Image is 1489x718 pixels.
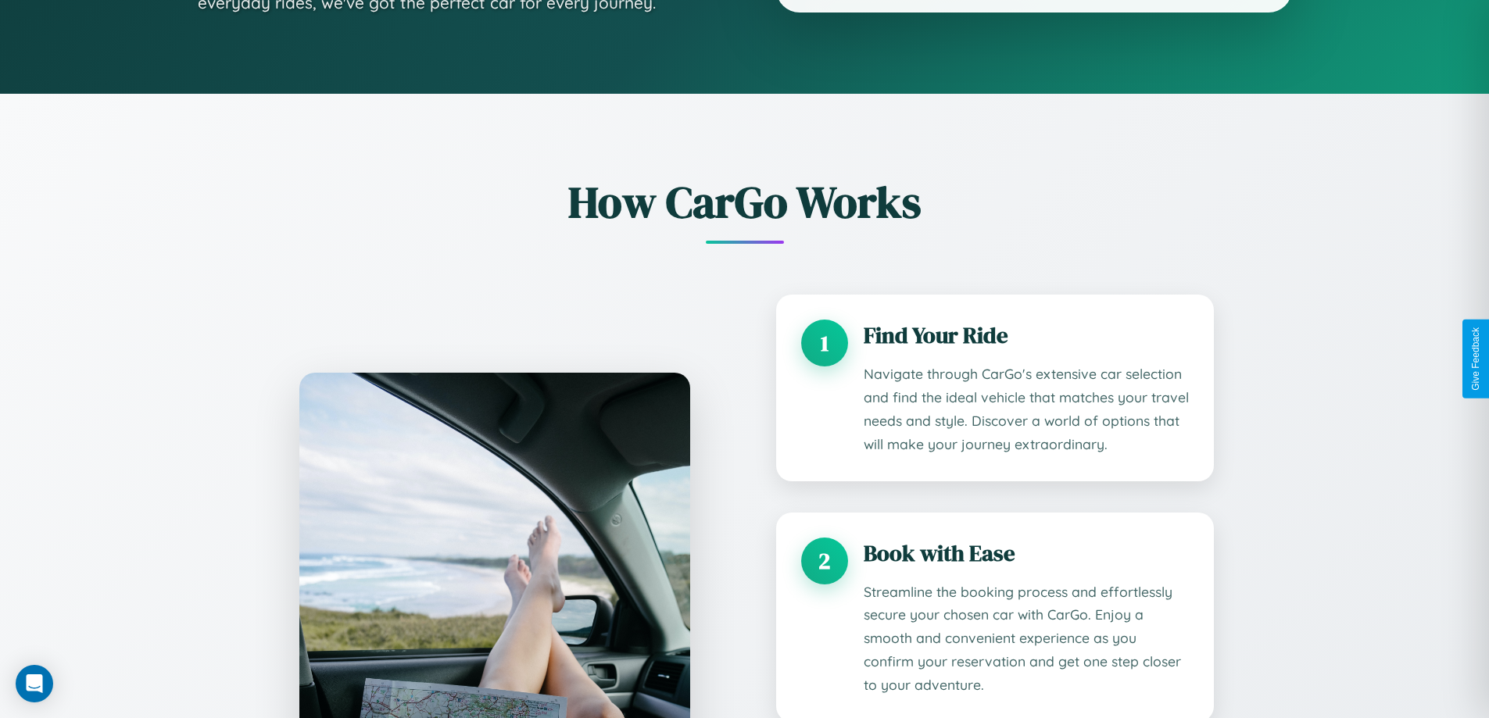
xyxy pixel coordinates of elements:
div: 1 [801,320,848,366]
div: Open Intercom Messenger [16,665,53,702]
h3: Book with Ease [864,538,1189,569]
p: Streamline the booking process and effortlessly secure your chosen car with CarGo. Enjoy a smooth... [864,580,1189,698]
p: Navigate through CarGo's extensive car selection and find the ideal vehicle that matches your tra... [864,363,1189,456]
h3: Find Your Ride [864,320,1189,351]
div: 2 [801,538,848,584]
h2: How CarGo Works [276,172,1214,232]
div: Give Feedback [1470,327,1481,391]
